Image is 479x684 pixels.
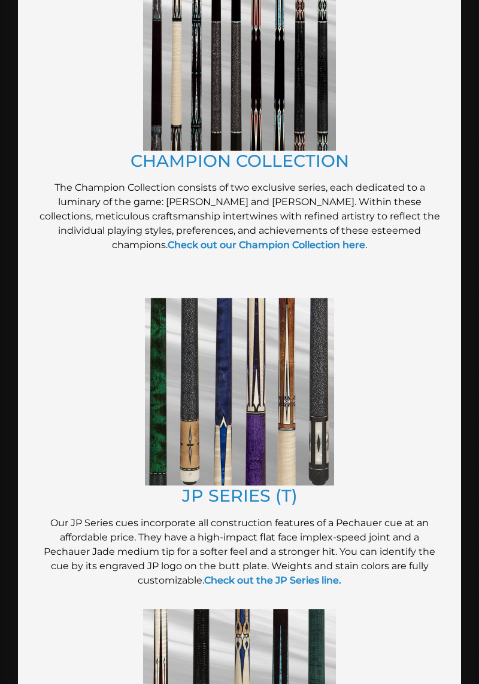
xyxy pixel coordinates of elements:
[182,485,298,506] a: JP SERIES (T)
[36,516,443,588] p: Our JP Series cues incorporate all construction features of a Pechauer cue at an affordable price...
[131,151,349,171] a: CHAMPION COLLECTION
[204,575,341,586] a: Check out the JP Series line.
[36,181,443,252] p: The Champion Collection consists of two exclusive series, each dedicated to a luminary of the gam...
[168,239,365,251] a: Check out our Champion Collection here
